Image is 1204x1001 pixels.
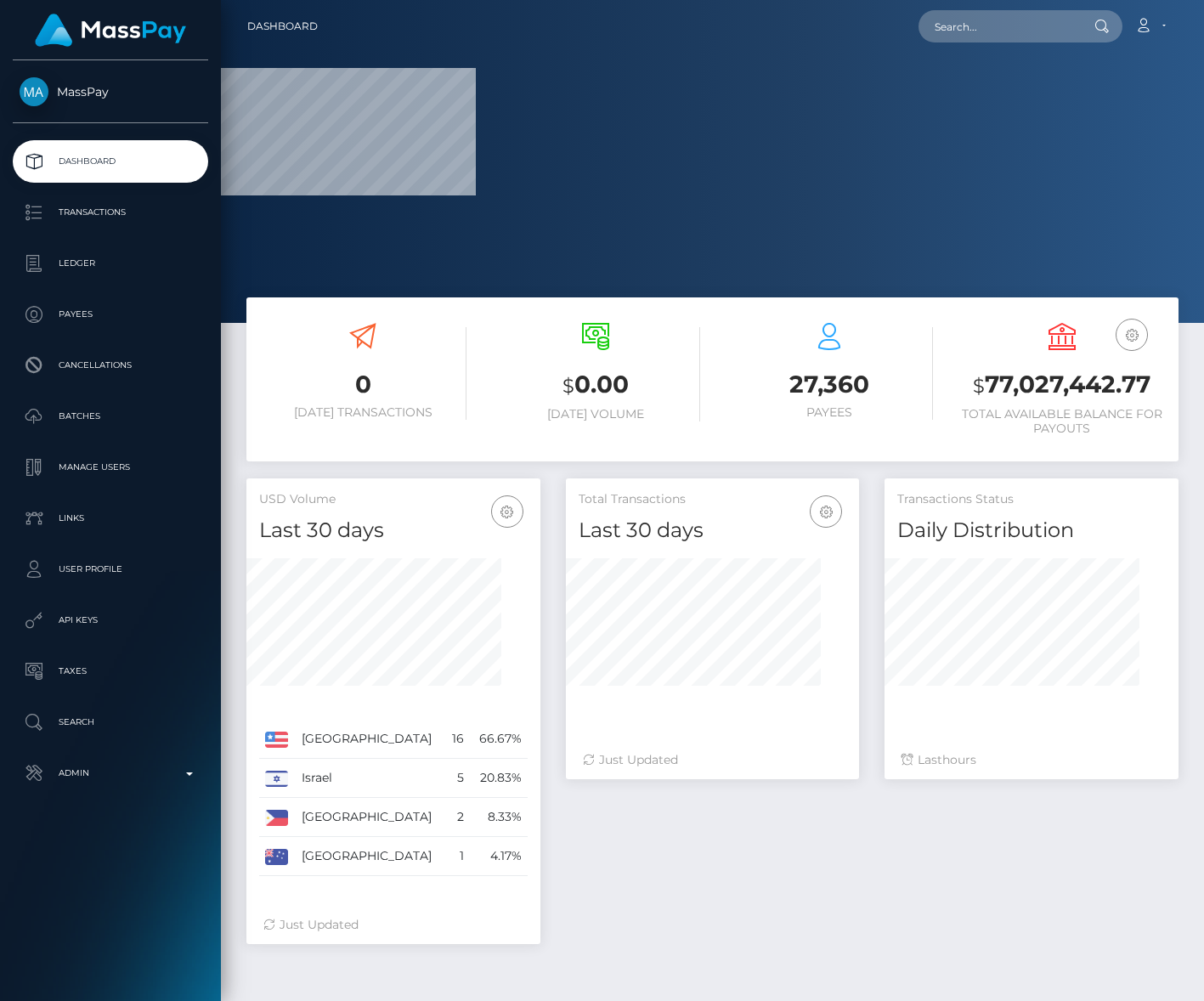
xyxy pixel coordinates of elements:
[20,404,201,429] p: Batches
[296,798,445,837] td: [GEOGRAPHIC_DATA]
[470,759,527,798] td: 20.83%
[13,242,208,285] a: Ledger
[247,8,318,44] a: Dashboard
[13,446,208,489] a: Manage Users
[445,759,470,798] td: 5
[20,200,201,225] p: Transactions
[973,374,985,398] small: $
[958,407,1166,436] h6: Total Available Balance for Payouts
[726,368,933,401] h3: 27,360
[263,916,523,934] div: Just Updated
[13,497,208,540] a: Links
[20,353,201,378] p: Cancellations
[958,368,1166,403] h3: 77,027,442.77
[902,751,1162,769] div: Last hours
[13,650,208,693] a: Taxes
[13,140,208,183] a: Dashboard
[296,759,445,798] td: Israel
[20,506,201,531] p: Links
[20,710,201,735] p: Search
[296,837,445,876] td: [GEOGRAPHIC_DATA]
[20,557,201,582] p: User Profile
[13,752,208,795] a: Admin
[13,191,208,234] a: Transactions
[919,10,1078,42] input: Search...
[579,491,847,508] h5: Total Transactions
[35,14,186,47] img: MassPay Logo
[445,720,470,759] td: 16
[579,516,847,546] h4: Last 30 days
[13,293,208,336] a: Payees
[470,837,527,876] td: 4.17%
[897,491,1166,508] h5: Transactions Status
[265,771,288,786] img: IL.png
[259,405,466,420] h6: [DATE] Transactions
[470,720,527,759] td: 66.67%
[13,395,208,438] a: Batches
[445,798,470,837] td: 2
[265,732,288,747] img: US.png
[20,149,201,174] p: Dashboard
[265,849,288,864] img: AU.png
[13,344,208,387] a: Cancellations
[897,516,1166,546] h4: Daily Distribution
[259,516,528,546] h4: Last 30 days
[470,798,527,837] td: 8.33%
[20,77,48,106] img: MassPay
[20,659,201,684] p: Taxes
[13,84,208,99] span: MassPay
[13,599,208,642] a: API Keys
[265,810,288,825] img: PH.png
[20,608,201,633] p: API Keys
[259,491,528,508] h5: USD Volume
[20,251,201,276] p: Ledger
[562,374,574,398] small: $
[726,405,933,420] h6: Payees
[259,368,466,401] h3: 0
[13,701,208,744] a: Search
[445,837,470,876] td: 1
[492,368,699,403] h3: 0.00
[583,751,843,769] div: Just Updated
[492,407,699,421] h6: [DATE] Volume
[296,720,445,759] td: [GEOGRAPHIC_DATA]
[20,302,201,327] p: Payees
[13,548,208,591] a: User Profile
[20,761,201,786] p: Admin
[20,455,201,480] p: Manage Users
